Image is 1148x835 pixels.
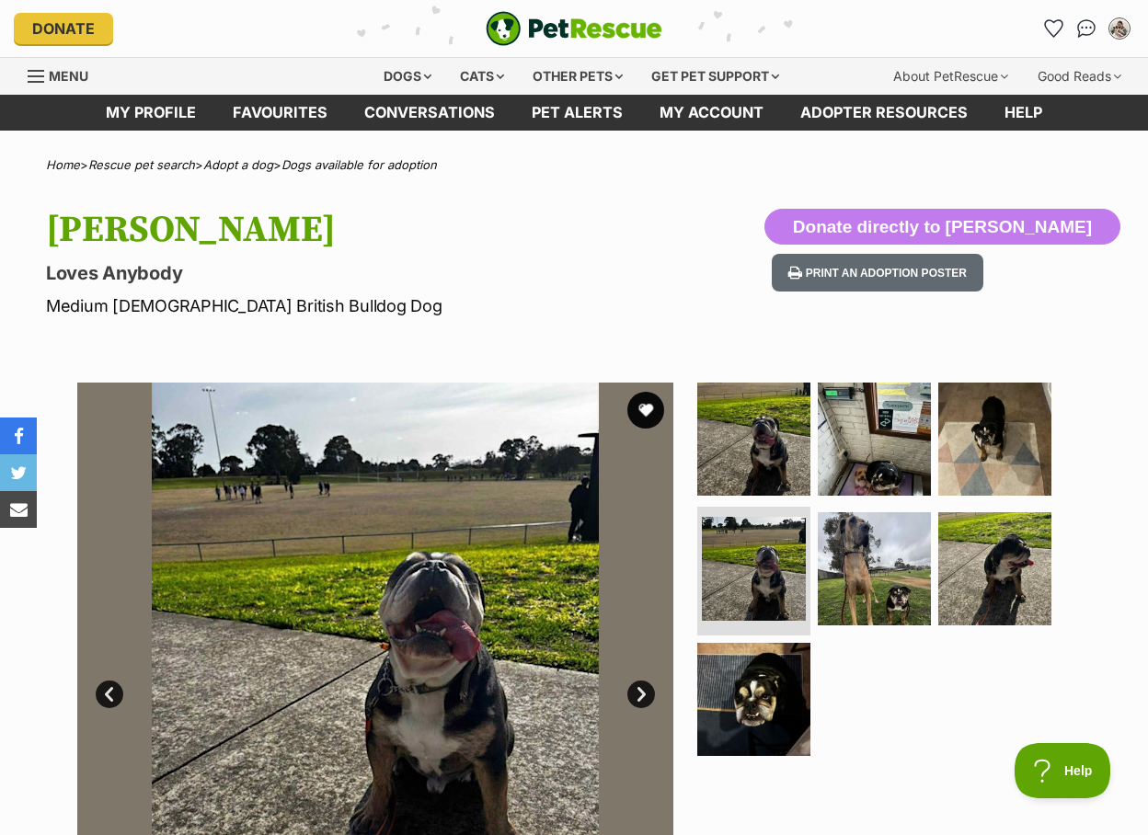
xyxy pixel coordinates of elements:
a: Dogs available for adoption [281,157,437,172]
button: My account [1105,14,1134,43]
img: Photo of Oskar [697,643,810,756]
button: favourite [627,392,664,429]
div: Dogs [371,58,444,95]
div: Good Reads [1025,58,1134,95]
iframe: Help Scout Beacon - Open [1015,743,1111,798]
a: Next [627,681,655,708]
a: Donate [14,13,113,44]
a: Home [46,157,80,172]
button: Donate directly to [PERSON_NAME] [764,209,1120,246]
a: Adopt a dog [203,157,273,172]
img: Photo of Oskar [938,383,1051,496]
img: Photo of Oskar [697,383,810,496]
a: My account [641,95,782,131]
div: About PetRescue [880,58,1021,95]
a: PetRescue [486,11,662,46]
div: Get pet support [638,58,792,95]
ul: Account quick links [1039,14,1134,43]
a: Adopter resources [782,95,986,131]
h1: [PERSON_NAME] [46,209,702,251]
img: Photo of Oskar [938,512,1051,625]
img: Photo of Oskar [818,512,931,625]
a: Help [986,95,1061,131]
div: Other pets [520,58,636,95]
a: Rescue pet search [88,157,195,172]
p: Medium [DEMOGRAPHIC_DATA] British Bulldog Dog [46,293,702,318]
a: My profile [87,95,214,131]
img: Frankie Zheng profile pic [1110,19,1129,38]
img: Photo of Oskar [702,517,806,621]
a: Prev [96,681,123,708]
img: logo-e224e6f780fb5917bec1dbf3a21bbac754714ae5b6737aabdf751b685950b380.svg [486,11,662,46]
img: chat-41dd97257d64d25036548639549fe6c8038ab92f7586957e7f3b1b290dea8141.svg [1077,19,1096,38]
a: Menu [28,58,101,91]
a: Conversations [1072,14,1101,43]
a: Pet alerts [513,95,641,131]
a: Favourites [1039,14,1068,43]
span: Menu [49,68,88,84]
img: Photo of Oskar [818,383,931,496]
button: Print an adoption poster [772,254,983,292]
p: Loves Anybody [46,260,702,286]
a: Favourites [214,95,346,131]
div: Cats [447,58,517,95]
a: conversations [346,95,513,131]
